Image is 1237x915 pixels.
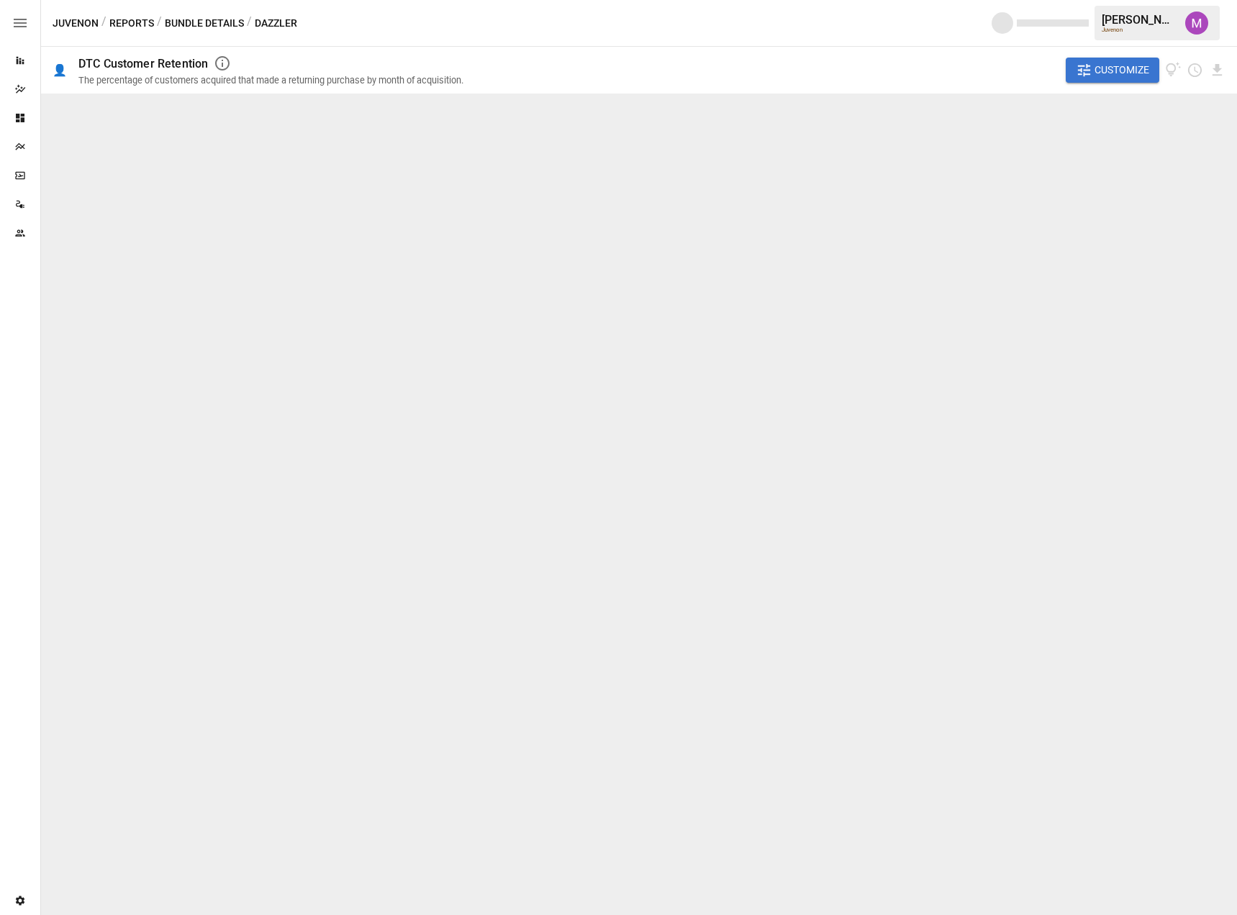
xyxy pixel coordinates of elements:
[109,14,154,32] button: Reports
[1185,12,1208,35] img: Umer Muhammed
[101,14,107,32] div: /
[1165,58,1182,83] button: View documentation
[78,57,208,70] div: DTC Customer Retention
[1095,61,1149,79] span: Customize
[53,63,67,77] div: 👤
[1066,58,1159,83] button: Customize
[1209,62,1225,78] button: Download report
[1187,62,1203,78] button: Schedule report
[1177,3,1217,43] button: Umer Muhammed
[165,14,244,32] button: Bundle Details
[1102,27,1177,33] div: Juvenon
[1102,13,1177,27] div: [PERSON_NAME]
[78,75,463,86] div: The percentage of customers acquired that made a returning purchase by month of acquisition.
[247,14,252,32] div: /
[53,14,99,32] button: Juvenon
[157,14,162,32] div: /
